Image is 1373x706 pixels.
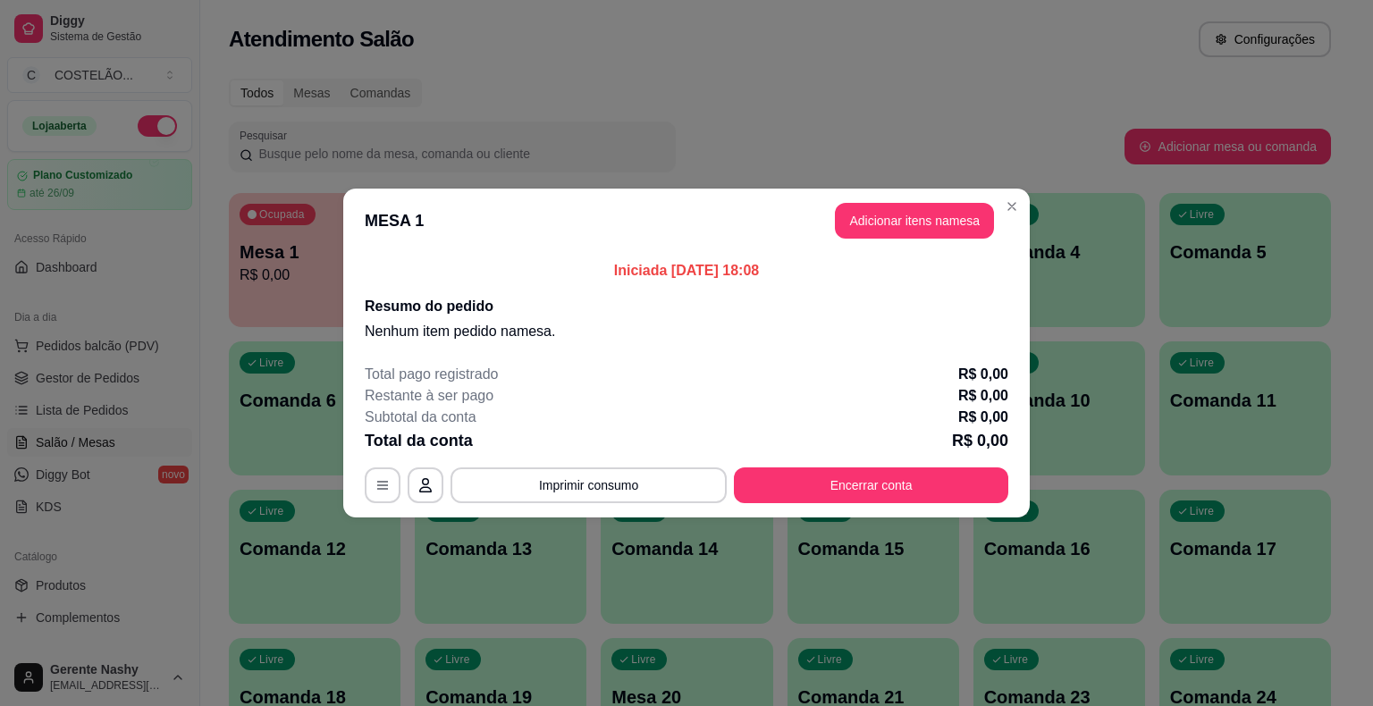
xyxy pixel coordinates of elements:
h2: Resumo do pedido [365,296,1008,317]
p: R$ 0,00 [958,407,1008,428]
button: Close [998,192,1026,221]
p: R$ 0,00 [958,364,1008,385]
p: Nenhum item pedido na mesa . [365,321,1008,342]
p: R$ 0,00 [952,428,1008,453]
button: Imprimir consumo [451,467,727,503]
button: Encerrar conta [734,467,1008,503]
p: R$ 0,00 [958,385,1008,407]
p: Total da conta [365,428,473,453]
button: Adicionar itens namesa [835,203,994,239]
p: Iniciada [DATE] 18:08 [365,260,1008,282]
header: MESA 1 [343,189,1030,253]
p: Subtotal da conta [365,407,476,428]
p: Restante à ser pago [365,385,493,407]
p: Total pago registrado [365,364,498,385]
